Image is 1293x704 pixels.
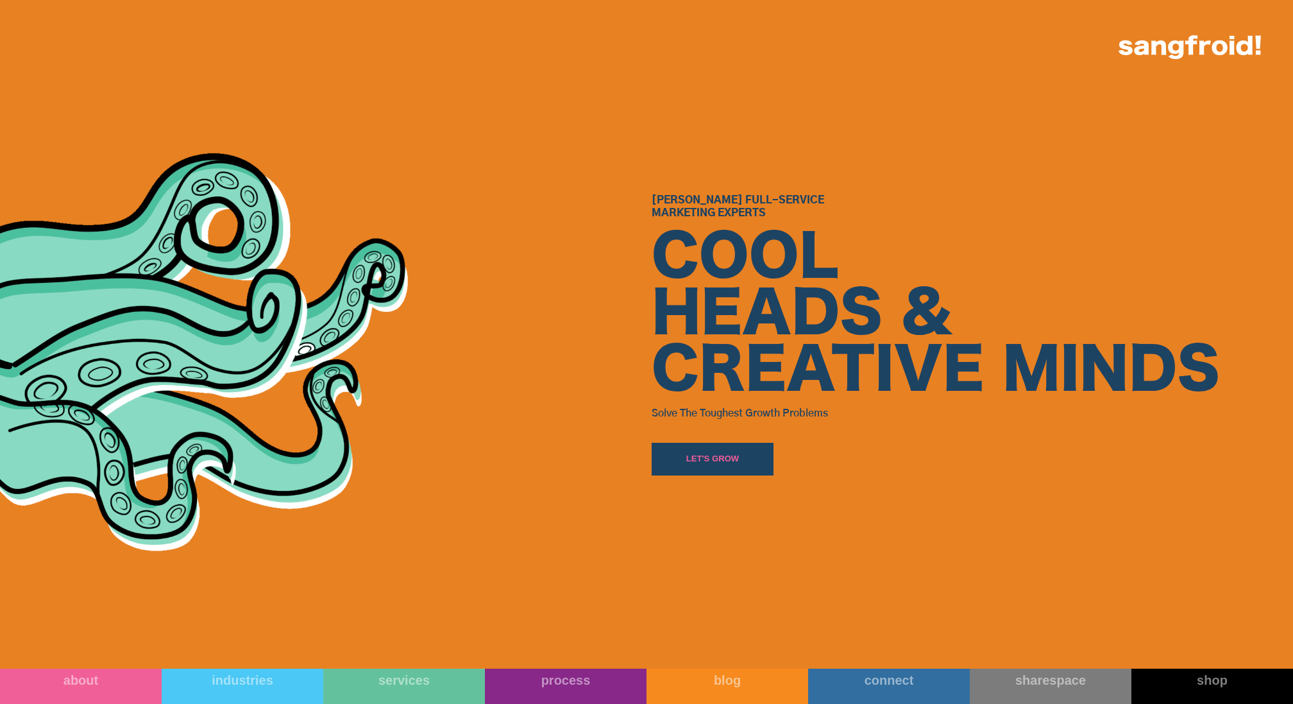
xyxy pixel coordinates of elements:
[1131,669,1293,704] a: shop
[686,452,739,465] div: Let's Grow
[652,194,1220,221] h1: [PERSON_NAME] Full-Service Marketing Experts
[485,669,646,704] a: process
[485,673,646,688] div: process
[970,673,1131,688] div: sharespace
[646,669,808,704] a: blog
[652,230,1220,400] div: COOL HEADS & CREATIVE MINDS
[652,402,1220,422] h3: Solve The Toughest Growth Problems
[162,669,323,704] a: industries
[652,443,773,476] a: Let's Grow
[970,669,1131,704] a: sharespace
[323,669,485,704] a: services
[162,673,323,688] div: industries
[646,673,808,688] div: blog
[808,669,970,704] a: connect
[323,673,485,688] div: services
[808,673,970,688] div: connect
[1131,673,1293,688] div: shop
[1119,35,1261,59] img: logo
